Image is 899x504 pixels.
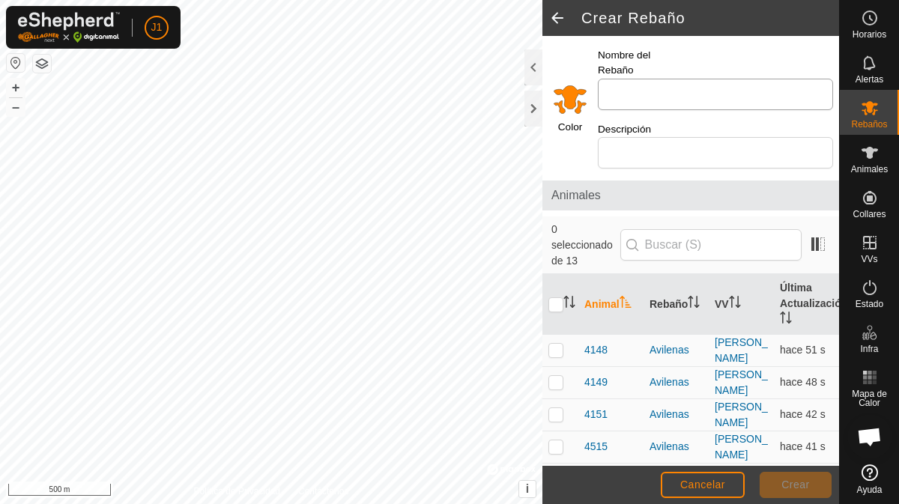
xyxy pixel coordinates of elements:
a: Contáctenos [298,485,348,498]
p-sorticon: Activar para ordenar [688,298,700,310]
span: 28 ago 2025, 12:24 [780,376,826,388]
p-sorticon: Activar para ordenar [563,298,575,310]
span: 28 ago 2025, 12:24 [780,440,826,452]
span: 28 ago 2025, 12:24 [780,408,826,420]
button: Cancelar [661,472,745,498]
span: i [526,482,529,495]
span: 4151 [584,407,608,422]
a: [PERSON_NAME] [715,433,768,461]
span: J1 [151,19,163,35]
a: Ayuda [840,458,899,500]
button: + [7,79,25,97]
th: Rebaño [644,274,709,335]
th: Última Actualización [774,274,839,335]
span: 4149 [584,374,608,390]
button: i [519,481,536,497]
span: Mapa de Calor [844,389,895,407]
a: [PERSON_NAME] [715,336,768,364]
span: Animales [551,186,830,204]
span: 28 ago 2025, 12:24 [780,344,826,356]
button: Capas del Mapa [33,55,51,73]
a: Política de Privacidad [194,485,280,498]
button: Crear [760,472,832,498]
a: [PERSON_NAME] [715,401,768,428]
span: Ayuda [857,485,883,494]
span: 4515 [584,439,608,455]
a: [PERSON_NAME] [715,368,768,396]
a: Chat abierto [847,414,892,459]
h2: Crear Rebaño [581,9,839,27]
input: Buscar (S) [620,229,802,261]
p-sorticon: Activar para ordenar [620,298,632,310]
span: 4148 [584,342,608,358]
p-sorticon: Activar para ordenar [729,298,741,310]
span: Crear [781,479,810,491]
p-sorticon: Activar para ordenar [780,314,792,326]
div: Avilenas [650,439,703,455]
th: Animal [578,274,644,335]
span: Infra [860,344,878,353]
label: Color [558,120,582,135]
button: – [7,98,25,116]
div: Avilenas [650,407,703,422]
span: Cancelar [680,479,725,491]
span: Horarios [853,30,886,39]
div: Avilenas [650,342,703,358]
div: Avilenas [650,374,703,390]
label: Descripción [598,122,673,137]
span: 0 seleccionado de 13 [551,222,620,269]
th: VV [709,274,774,335]
a: [PERSON_NAME] [715,465,768,493]
span: Rebaños [851,120,887,129]
span: VVs [861,255,877,264]
span: Animales [851,165,888,174]
img: Logo Gallagher [18,12,120,43]
span: Estado [856,300,883,309]
span: Collares [853,210,886,219]
button: Restablecer Mapa [7,54,25,72]
label: Nombre del Rebaño [598,48,673,79]
span: Alertas [856,75,883,84]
